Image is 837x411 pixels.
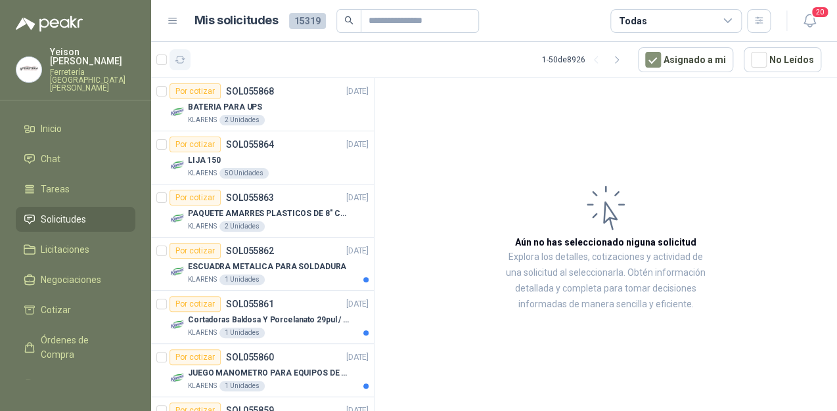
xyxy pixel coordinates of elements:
[188,207,351,220] p: PAQUETE AMARRES PLASTICOS DE 8" COLOR NEGRO
[50,68,135,92] p: Ferretería [GEOGRAPHIC_DATA][PERSON_NAME]
[188,115,217,125] p: KLARENS
[744,47,821,72] button: No Leídos
[41,242,89,257] span: Licitaciones
[219,274,265,285] div: 1 Unidades
[219,381,265,391] div: 1 Unidades
[811,6,829,18] span: 20
[219,328,265,338] div: 1 Unidades
[170,104,185,120] img: Company Logo
[16,297,135,322] a: Cotizar
[16,57,41,82] img: Company Logo
[16,146,135,171] a: Chat
[170,83,221,99] div: Por cotizar
[50,47,135,66] p: Yeison [PERSON_NAME]
[170,158,185,173] img: Company Logo
[16,267,135,292] a: Negociaciones
[41,152,60,166] span: Chat
[346,351,369,364] p: [DATE]
[16,116,135,141] a: Inicio
[188,274,217,285] p: KLARENS
[41,303,71,317] span: Cotizar
[16,16,83,32] img: Logo peakr
[170,296,221,312] div: Por cotizar
[41,333,123,362] span: Órdenes de Compra
[346,139,369,151] p: [DATE]
[638,47,733,72] button: Asignado a mi
[151,131,374,184] a: Por cotizarSOL055864[DATE] Company LogoLIJA 150KLARENS50 Unidades
[226,193,274,202] p: SOL055863
[41,272,101,287] span: Negociaciones
[344,16,353,25] span: search
[346,192,369,204] p: [DATE]
[226,246,274,255] p: SOL055862
[151,344,374,397] a: Por cotizarSOL055860[DATE] Company LogoJUEGO MANOMETRO PARA EQUIPOS DE ARGON Y OXICORTE [PERSON_N...
[188,381,217,391] p: KLARENS
[41,182,70,196] span: Tareas
[226,140,274,149] p: SOL055864
[542,49,627,70] div: 1 - 50 de 8926
[170,349,221,365] div: Por cotizar
[194,11,279,30] h1: Mis solicitudes
[188,168,217,179] p: KLARENS
[151,78,374,131] a: Por cotizarSOL055868[DATE] Company LogoBATERIA PARA UPSKLARENS2 Unidades
[170,243,221,259] div: Por cotizar
[188,314,351,326] p: Cortadoras Baldosa Y Porcelanato 29pul / 74cm - Truper 15827
[188,367,351,379] p: JUEGO MANOMETRO PARA EQUIPOS DE ARGON Y OXICORTE [PERSON_NAME]
[188,221,217,232] p: KLARENS
[219,221,265,232] div: 2 Unidades
[506,249,706,313] p: Explora los detalles, cotizaciones y actividad de una solicitud al seleccionarla. Obtén informaci...
[346,85,369,98] p: [DATE]
[346,245,369,257] p: [DATE]
[16,328,135,367] a: Órdenes de Compra
[170,317,185,333] img: Company Logo
[41,121,62,136] span: Inicio
[619,14,646,28] div: Todas
[289,13,326,29] span: 15319
[188,328,217,338] p: KLARENS
[16,372,135,397] a: Remisiones
[226,87,274,96] p: SOL055868
[226,353,274,362] p: SOL055860
[151,238,374,291] a: Por cotizarSOL055862[DATE] Company LogoESCUADRA METALICA PARA SOLDADURAKLARENS1 Unidades
[798,9,821,33] button: 20
[16,207,135,232] a: Solicitudes
[170,370,185,386] img: Company Logo
[16,237,135,262] a: Licitaciones
[170,137,221,152] div: Por cotizar
[226,299,274,309] p: SOL055861
[188,261,346,273] p: ESCUADRA METALICA PARA SOLDADURA
[170,264,185,280] img: Company Logo
[515,235,696,249] h3: Aún no has seleccionado niguna solicitud
[151,291,374,344] a: Por cotizarSOL055861[DATE] Company LogoCortadoras Baldosa Y Porcelanato 29pul / 74cm - Truper 158...
[346,298,369,311] p: [DATE]
[188,101,262,114] p: BATERIA PARA UPS
[188,154,221,167] p: LIJA 150
[151,184,374,238] a: Por cotizarSOL055863[DATE] Company LogoPAQUETE AMARRES PLASTICOS DE 8" COLOR NEGROKLARENS2 Unidades
[41,212,86,227] span: Solicitudes
[16,177,135,202] a: Tareas
[219,115,265,125] div: 2 Unidades
[219,168,269,179] div: 50 Unidades
[41,378,89,392] span: Remisiones
[170,211,185,227] img: Company Logo
[170,190,221,205] div: Por cotizar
